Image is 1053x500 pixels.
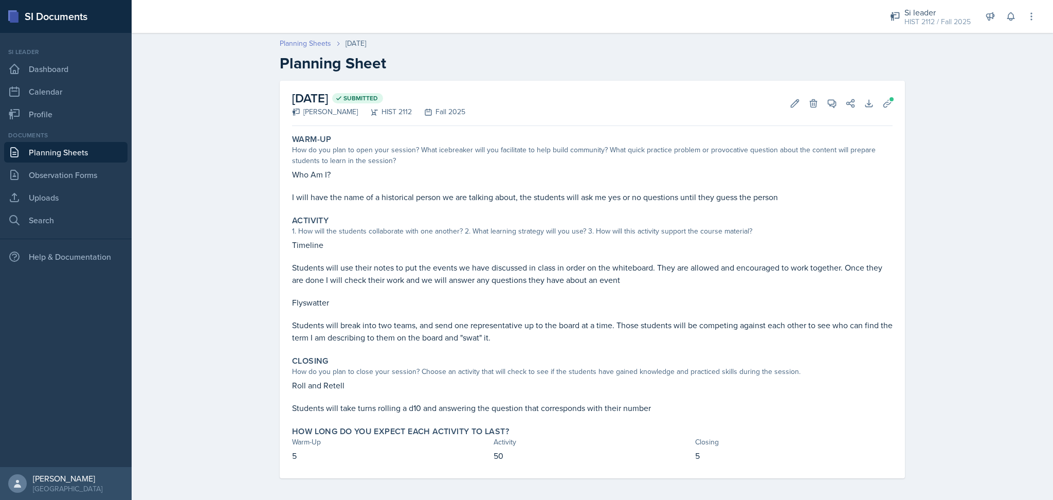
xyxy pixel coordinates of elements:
[4,59,128,79] a: Dashboard
[292,261,893,286] p: Students will use their notes to put the events we have discussed in class in order on the whiteb...
[292,168,893,181] p: Who Am I?
[292,426,509,437] label: How long do you expect each activity to last?
[292,239,893,251] p: Timeline
[4,210,128,230] a: Search
[4,246,128,267] div: Help & Documentation
[292,366,893,377] div: How do you plan to close your session? Choose an activity that will check to see if the students ...
[292,296,893,309] p: Flyswatter
[292,450,489,462] p: 5
[292,402,893,414] p: Students will take turns rolling a d10 and answering the question that corresponds with their number
[346,38,366,49] div: [DATE]
[4,165,128,185] a: Observation Forms
[292,216,329,226] label: Activity
[412,106,465,117] div: Fall 2025
[292,437,489,448] div: Warm-Up
[292,134,332,145] label: Warm-Up
[904,16,971,27] div: HIST 2112 / Fall 2025
[494,450,691,462] p: 50
[4,131,128,140] div: Documents
[4,81,128,102] a: Calendar
[904,6,971,19] div: Si leader
[4,187,128,208] a: Uploads
[292,191,893,203] p: I will have the name of a historical person we are talking about, the students will ask me yes or...
[695,437,893,448] div: Closing
[292,319,893,344] p: Students will break into two teams, and send one representative up to the board at a time. Those ...
[292,226,893,237] div: 1. How will the students collaborate with one another? 2. What learning strategy will you use? 3....
[4,142,128,163] a: Planning Sheets
[292,379,893,391] p: Roll and Retell
[4,104,128,124] a: Profile
[695,450,893,462] p: 5
[280,38,331,49] a: Planning Sheets
[33,473,102,484] div: [PERSON_NAME]
[280,54,905,73] h2: Planning Sheet
[292,145,893,166] div: How do you plan to open your session? What icebreaker will you facilitate to help build community...
[292,356,329,366] label: Closing
[292,106,358,117] div: [PERSON_NAME]
[292,89,465,108] h2: [DATE]
[4,47,128,57] div: Si leader
[33,484,102,494] div: [GEOGRAPHIC_DATA]
[358,106,412,117] div: HIST 2112
[494,437,691,448] div: Activity
[343,94,378,102] span: Submitted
